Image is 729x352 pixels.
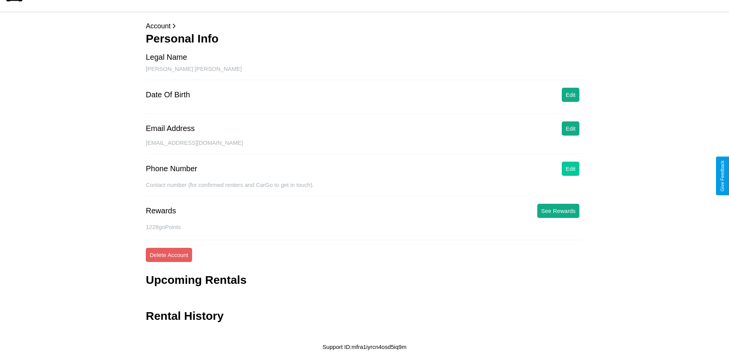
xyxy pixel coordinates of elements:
div: [PERSON_NAME] [PERSON_NAME] [146,65,583,80]
button: See Rewards [537,204,579,218]
button: Edit [562,121,579,136]
div: Phone Number [146,164,197,173]
button: Edit [562,162,579,176]
button: Edit [562,88,579,102]
h3: Personal Info [146,32,583,45]
div: Give Feedback [720,160,725,192]
p: Support ID: mfra1iyrcn4osd5iq9m [323,342,406,352]
div: Date Of Birth [146,90,190,99]
div: Contact number (for confirmed renters and CarGo to get in touch). [146,182,583,196]
button: Delete Account [146,248,192,262]
p: Account [146,20,583,32]
p: 1228 goPoints [146,222,583,232]
div: [EMAIL_ADDRESS][DOMAIN_NAME] [146,139,583,154]
div: Legal Name [146,53,187,62]
h3: Rental History [146,309,223,323]
h3: Upcoming Rentals [146,273,246,287]
div: Rewards [146,206,176,215]
div: Email Address [146,124,195,133]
